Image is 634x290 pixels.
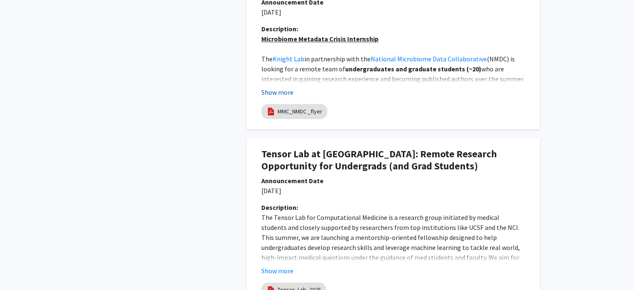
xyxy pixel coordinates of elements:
div: Description: [261,202,525,212]
div: Description: [261,24,525,34]
span: The [261,55,273,63]
a: Knight Lab [273,55,304,63]
img: pdf_icon.png [266,107,276,116]
span: in partnership with the [304,55,371,63]
span: who are interested in gaining research experience and becoming published authors over the summer.... [261,65,526,93]
div: Announcement Date [261,176,525,186]
a: National Microbiome Data Collaborative [371,55,487,63]
p: The Tensor Lab for Computational Medicine is a research group initiated by medical students and c... [261,212,525,282]
a: MMC_NMDC _flyer [278,107,322,116]
h1: Tensor Lab at [GEOGRAPHIC_DATA]: Remote Research Opportunity for Undergrads (and Grad Students) [261,148,525,172]
button: Show more [261,266,293,276]
strong: undergraduates and graduate students (~20) [345,65,481,73]
iframe: Chat [6,252,35,284]
u: Microbiome Metadata Crisis Internship [261,35,378,43]
p: [DATE] [261,186,525,196]
p: [DATE] [261,7,525,17]
p: [GEOGRAPHIC_DATA][US_STATE] [261,54,525,124]
button: Show more [261,87,293,97]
